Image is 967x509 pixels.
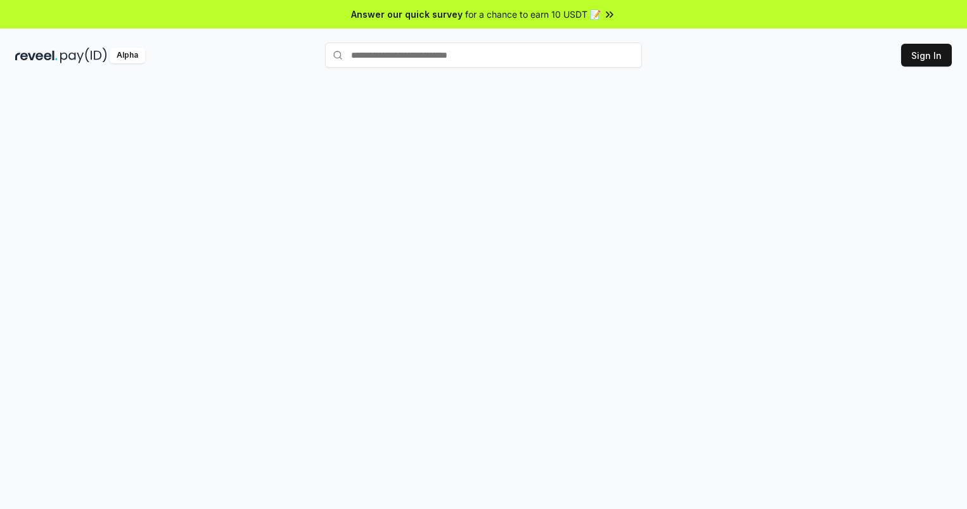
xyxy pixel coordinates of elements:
span: Answer our quick survey [351,8,463,21]
img: reveel_dark [15,48,58,63]
img: pay_id [60,48,107,63]
button: Sign In [901,44,952,67]
span: for a chance to earn 10 USDT 📝 [465,8,601,21]
div: Alpha [110,48,145,63]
